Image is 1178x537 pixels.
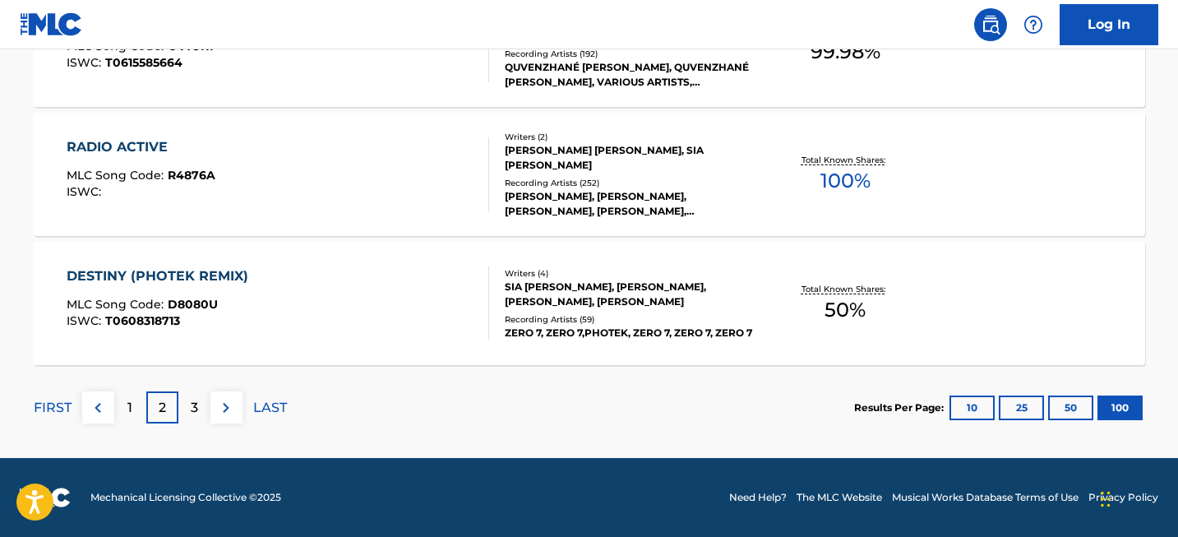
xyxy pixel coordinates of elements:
img: help [1023,15,1043,35]
div: Recording Artists ( 59 ) [505,313,753,326]
a: Log In [1060,4,1158,45]
span: Mechanical Licensing Collective © 2025 [90,490,281,505]
span: T0615585664 [105,55,182,70]
button: 25 [999,396,1044,420]
span: D8080U [168,297,218,312]
button: 100 [1097,396,1143,420]
span: ISWC : [67,313,105,328]
button: 50 [1048,396,1093,420]
span: 99.98 % [811,37,880,67]
div: Recording Artists ( 192 ) [505,48,753,60]
div: [PERSON_NAME], [PERSON_NAME], [PERSON_NAME], [PERSON_NAME], [PERSON_NAME] [505,189,753,219]
p: Results Per Page: [854,400,948,415]
p: Total Known Shares: [802,283,889,295]
iframe: Chat Widget [1096,458,1178,537]
span: MLC Song Code : [67,297,168,312]
div: Widget de chat [1096,458,1178,537]
div: [PERSON_NAME] [PERSON_NAME], SIA [PERSON_NAME] [505,143,753,173]
img: left [88,398,108,418]
a: DESTINY (PHOTEK REMIX)MLC Song Code:D8080UISWC:T0608318713Writers (4)SIA [PERSON_NAME], [PERSON_N... [34,242,1145,365]
a: Musical Works Database Terms of Use [892,490,1079,505]
img: right [216,398,236,418]
span: ISWC : [67,55,105,70]
img: MLC Logo [20,12,83,36]
p: FIRST [34,398,72,418]
p: 1 [127,398,132,418]
span: R4876A [168,168,215,183]
p: 2 [159,398,166,418]
p: 3 [191,398,198,418]
div: Recording Artists ( 252 ) [505,177,753,189]
span: ISWC : [67,184,105,199]
p: LAST [253,398,287,418]
a: Privacy Policy [1088,490,1158,505]
a: Public Search [974,8,1007,41]
div: Glisser [1101,475,1111,524]
span: T0608318713 [105,313,180,328]
a: The MLC Website [797,490,882,505]
img: search [981,15,1000,35]
span: 50 % [825,295,866,325]
div: Help [1017,8,1050,41]
p: Total Known Shares: [802,154,889,166]
button: 10 [949,396,995,420]
div: SIA [PERSON_NAME], [PERSON_NAME], [PERSON_NAME], [PERSON_NAME] [505,280,753,309]
a: Need Help? [729,490,787,505]
span: MLC Song Code : [67,168,168,183]
div: Writers ( 4 ) [505,267,753,280]
div: Writers ( 2 ) [505,131,753,143]
div: QUVENZHANÉ [PERSON_NAME], QUVENZHANÉ [PERSON_NAME], VARIOUS ARTISTS, QUVENZHANÉ [PERSON_NAME], SIA [505,60,753,90]
img: logo [20,488,71,507]
div: DESTINY (PHOTEK REMIX) [67,266,256,286]
span: 100 % [820,166,871,196]
div: ZERO 7, ZERO 7,PHOTEK, ZERO 7, ZERO 7, ZERO 7 [505,326,753,340]
div: RADIO ACTIVE [67,137,215,157]
a: RADIO ACTIVEMLC Song Code:R4876AISWC:Writers (2)[PERSON_NAME] [PERSON_NAME], SIA [PERSON_NAME]Rec... [34,113,1145,236]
